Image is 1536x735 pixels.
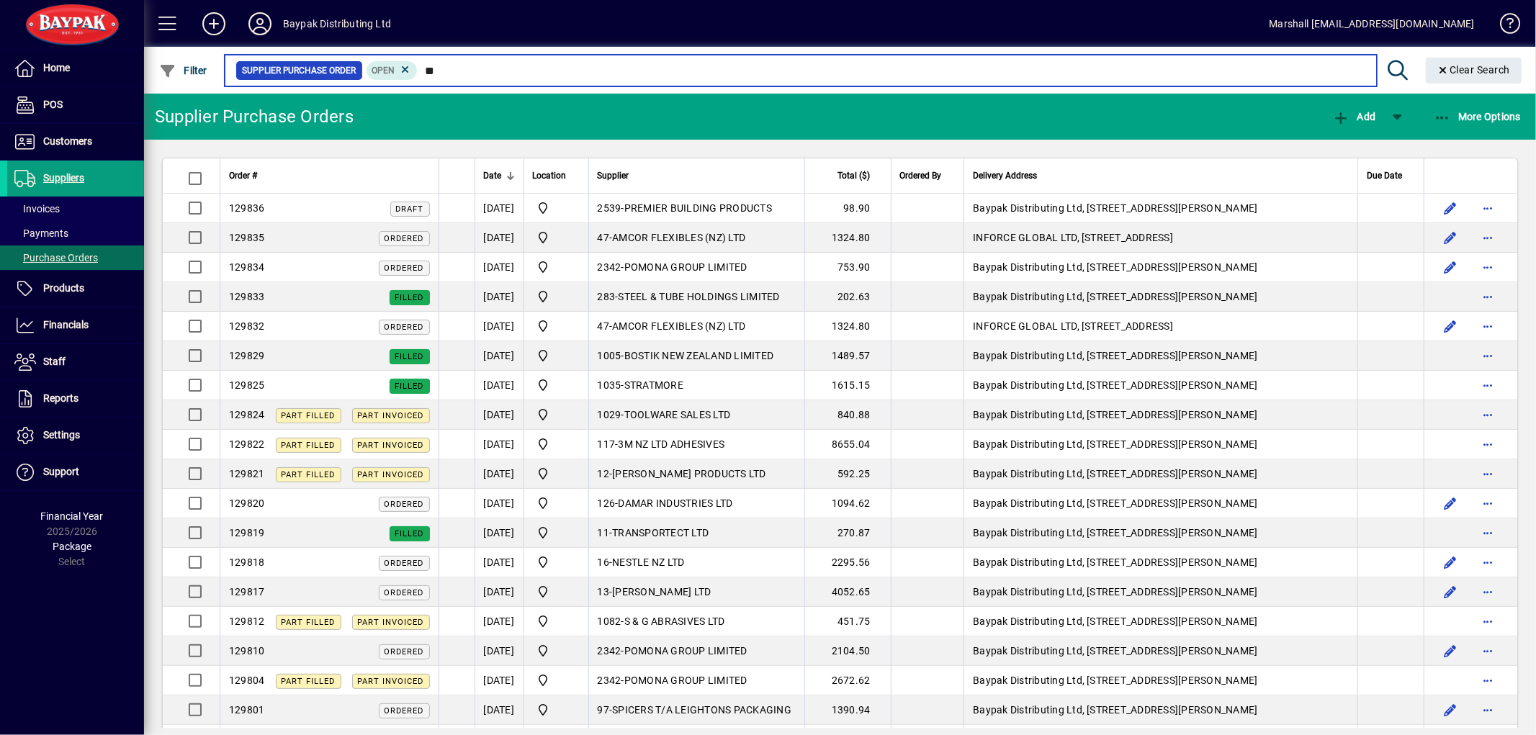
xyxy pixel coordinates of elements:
[43,62,70,73] span: Home
[43,319,89,330] span: Financials
[282,411,336,420] span: Part Filled
[533,583,580,600] span: Baypak - Onekawa
[1329,104,1379,130] button: Add
[1476,374,1499,397] button: More options
[43,392,78,404] span: Reports
[588,636,804,666] td: -
[598,320,610,332] span: 47
[385,323,424,332] span: Ordered
[229,291,265,302] span: 129833
[619,497,733,509] span: DAMAR INDUSTRIES LTD
[1439,315,1462,338] button: Edit
[7,197,144,221] a: Invoices
[588,489,804,518] td: -
[533,701,580,718] span: Baypak - Onekawa
[229,704,265,716] span: 129801
[612,527,709,538] span: TRANSPORTECT LTD
[1439,492,1462,515] button: Edit
[588,253,804,282] td: -
[43,429,80,441] span: Settings
[475,548,524,577] td: [DATE]
[1434,111,1522,122] span: More Options
[229,168,257,184] span: Order #
[7,344,144,380] a: Staff
[598,379,621,391] span: 1035
[533,317,580,335] span: Baypak - Onekawa
[804,253,891,282] td: 753.90
[282,470,336,479] span: Part Filled
[229,232,265,243] span: 129835
[619,438,725,450] span: 3M NZ LTD ADHESIVES
[358,411,424,420] span: Part Invoiced
[43,466,79,477] span: Support
[964,194,1357,223] td: Baypak Distributing Ltd, [STREET_ADDRESS][PERSON_NAME]
[804,223,891,253] td: 1324.80
[372,66,395,76] span: Open
[964,489,1357,518] td: Baypak Distributing Ltd, [STREET_ADDRESS][PERSON_NAME]
[43,282,84,294] span: Products
[229,261,265,273] span: 129834
[1476,580,1499,603] button: More options
[367,61,418,80] mat-chip: Completion Status: Open
[1476,256,1499,279] button: More options
[973,168,1037,184] span: Delivery Address
[588,194,804,223] td: -
[396,204,424,214] span: Draft
[533,554,580,571] span: Baypak - Onekawa
[14,203,60,215] span: Invoices
[533,376,580,394] span: Baypak - Onekawa
[229,168,430,184] div: Order #
[964,223,1357,253] td: INFORCE GLOBAL LTD, [STREET_ADDRESS]
[612,232,745,243] span: AMCOR FLEXIBLES (NZ) LTD
[385,647,424,657] span: Ordered
[588,548,804,577] td: -
[7,87,144,123] a: POS
[229,202,265,214] span: 129836
[624,645,747,657] span: POMONA GROUP LIMITED
[385,588,424,598] span: Ordered
[1439,698,1462,721] button: Edit
[242,63,356,78] span: Supplier Purchase Order
[475,194,524,223] td: [DATE]
[385,559,424,568] span: Ordered
[588,312,804,341] td: -
[964,371,1357,400] td: Baypak Distributing Ltd, [STREET_ADDRESS][PERSON_NAME]
[964,518,1357,548] td: Baypak Distributing Ltd, [STREET_ADDRESS][PERSON_NAME]
[804,459,891,489] td: 592.25
[1270,12,1475,35] div: Marshall [EMAIL_ADDRESS][DOMAIN_NAME]
[475,636,524,666] td: [DATE]
[385,263,424,273] span: Ordered
[900,168,956,184] div: Ordered By
[588,341,804,371] td: -
[533,672,580,689] span: Baypak - Onekawa
[1439,256,1462,279] button: Edit
[612,556,684,568] span: NESTLE NZ LTD
[385,234,424,243] span: Ordered
[1476,639,1499,662] button: More options
[1439,639,1462,662] button: Edit
[229,379,265,391] span: 129825
[475,312,524,341] td: [DATE]
[43,356,66,367] span: Staff
[1476,669,1499,692] button: More options
[7,245,144,270] a: Purchase Orders
[7,418,144,454] a: Settings
[1476,521,1499,544] button: More options
[598,497,616,509] span: 126
[533,199,580,217] span: Baypak - Onekawa
[598,291,616,302] span: 283
[155,105,354,128] div: Supplier Purchase Orders
[43,172,84,184] span: Suppliers
[282,677,336,686] span: Part Filled
[598,438,616,450] span: 117
[624,261,747,273] span: POMONA GROUP LIMITED
[964,341,1357,371] td: Baypak Distributing Ltd, [STREET_ADDRESS][PERSON_NAME]
[229,527,265,538] span: 129819
[475,695,524,725] td: [DATE]
[588,282,804,312] td: -
[53,541,91,552] span: Package
[533,613,580,630] span: Baypak - Onekawa
[588,430,804,459] td: -
[612,586,711,598] span: [PERSON_NAME] LTD
[588,695,804,725] td: -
